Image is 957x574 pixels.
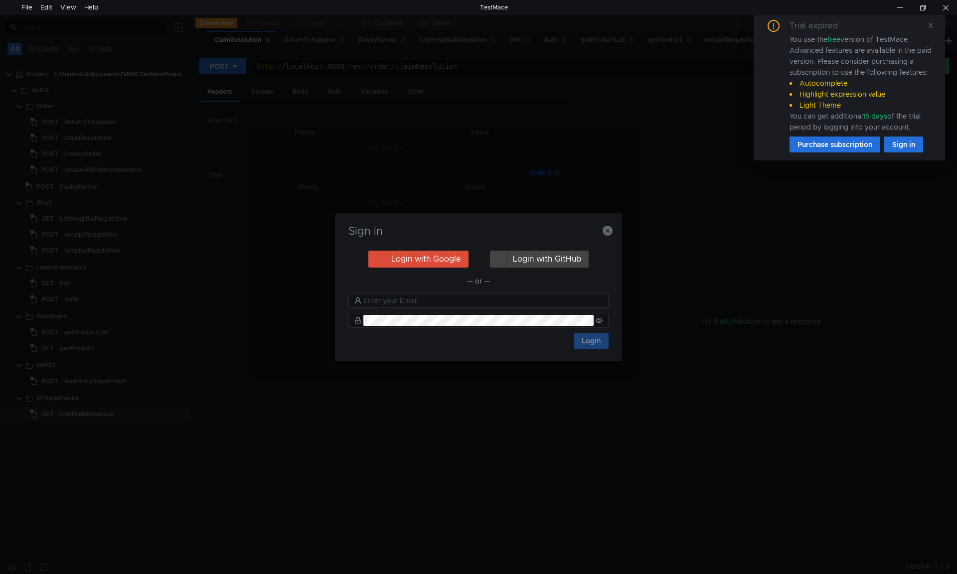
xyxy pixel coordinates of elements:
[348,275,609,287] div: — or —
[884,137,923,152] button: Sign in
[347,225,610,237] h3: Sign in
[368,251,469,268] button: Login with Google
[790,34,933,133] div: You use the version of TestMace. Advanced features are available in the paid version. Please cons...
[827,35,840,44] span: free
[790,137,880,152] button: Purchase subscription
[863,112,887,121] span: 15 days
[363,295,603,306] input: Enter your Email
[790,20,850,32] div: Trial expired
[790,78,933,89] li: Autocomplete
[790,89,933,100] li: Highlight expression value
[790,100,933,111] li: Light Theme
[490,251,589,268] button: Login with GitHub
[790,111,933,133] div: You can get additional of the trial period by logging into your account.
